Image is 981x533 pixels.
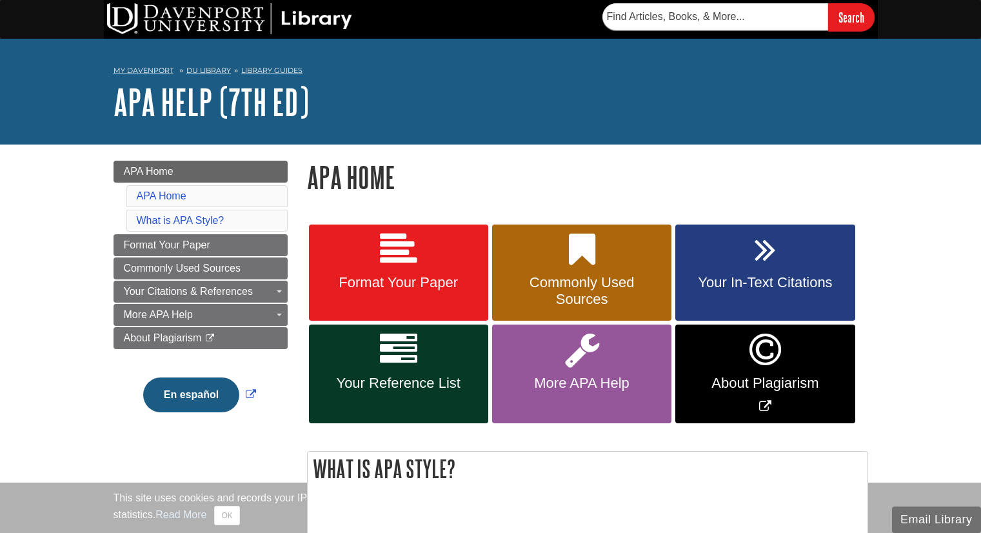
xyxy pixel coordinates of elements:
a: Format Your Paper [309,225,488,321]
a: More APA Help [114,304,288,326]
a: Link opens in new window [675,325,855,423]
a: Your Reference List [309,325,488,423]
span: More APA Help [124,309,193,320]
span: About Plagiarism [685,375,845,392]
a: Library Guides [241,66,302,75]
span: Format Your Paper [124,239,210,250]
a: Your In-Text Citations [675,225,855,321]
img: DU Library [107,3,352,34]
nav: breadcrumb [114,62,868,83]
h1: APA Home [307,161,868,194]
a: Commonly Used Sources [492,225,671,321]
input: Search [828,3,875,31]
span: More APA Help [502,375,662,392]
button: En español [143,377,239,412]
i: This link opens in a new window [204,334,215,343]
a: My Davenport [114,65,173,76]
input: Find Articles, Books, & More... [602,3,828,30]
button: Email Library [892,507,981,533]
span: Format Your Paper [319,274,479,291]
a: More APA Help [492,325,671,423]
span: About Plagiarism [124,332,202,343]
a: Read More [155,509,206,520]
a: APA Home [114,161,288,183]
span: Your In-Text Citations [685,274,845,291]
span: APA Home [124,166,173,177]
a: DU Library [186,66,231,75]
h2: What is APA Style? [308,452,867,486]
div: Guide Page Menu [114,161,288,434]
div: This site uses cookies and records your IP address for usage statistics. Additionally, we use Goo... [114,490,868,525]
a: APA Help (7th Ed) [114,82,309,122]
button: Close [214,506,239,525]
a: About Plagiarism [114,327,288,349]
span: Your Reference List [319,375,479,392]
form: Searches DU Library's articles, books, and more [602,3,875,31]
span: Your Citations & References [124,286,253,297]
a: Your Citations & References [114,281,288,303]
span: Commonly Used Sources [124,263,241,274]
a: What is APA Style? [137,215,224,226]
a: Link opens in new window [140,389,259,400]
a: Format Your Paper [114,234,288,256]
span: Commonly Used Sources [502,274,662,308]
a: Commonly Used Sources [114,257,288,279]
a: APA Home [137,190,186,201]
